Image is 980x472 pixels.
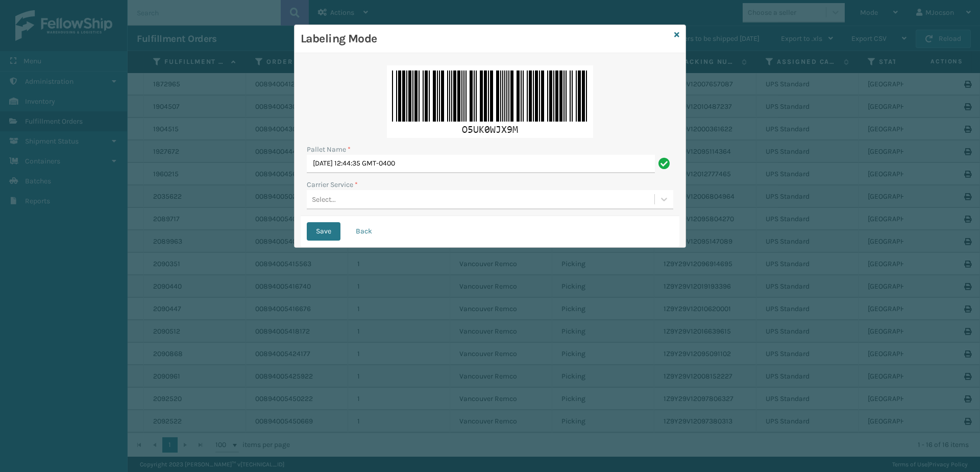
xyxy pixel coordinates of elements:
img: GK3G6UWFGyYAAAAASUVORK5CYII= [387,65,593,138]
label: Pallet Name [307,144,351,155]
button: Save [307,222,340,241]
div: Select... [312,194,336,205]
h3: Labeling Mode [301,31,670,46]
button: Back [347,222,381,241]
label: Carrier Service [307,179,358,190]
